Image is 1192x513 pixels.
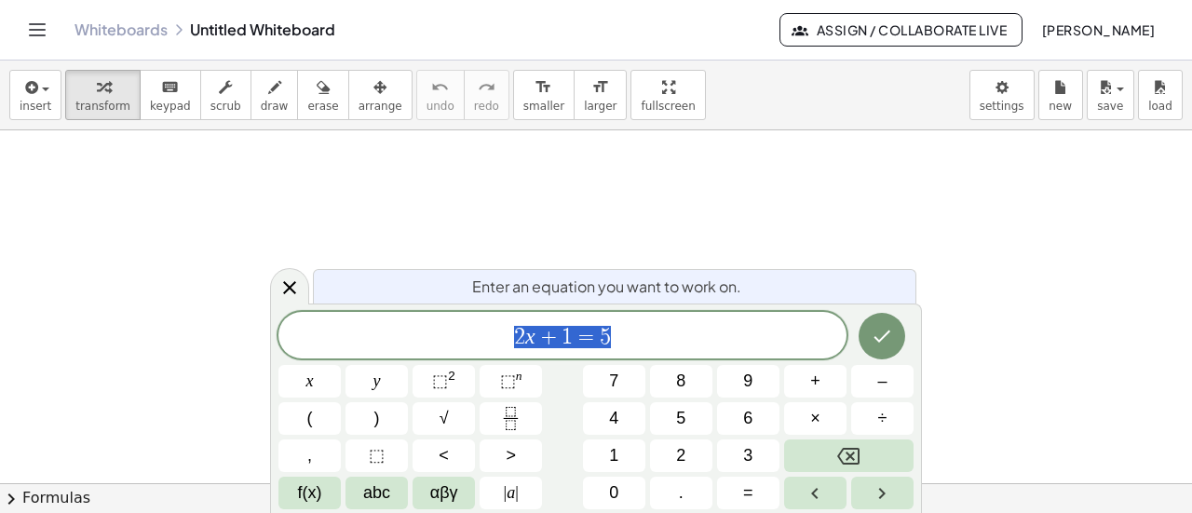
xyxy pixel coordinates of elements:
span: load [1148,100,1172,113]
span: keypad [150,100,191,113]
button: y [345,365,408,398]
button: new [1038,70,1083,120]
span: a [504,480,519,506]
i: format_size [591,76,609,99]
span: . [679,480,684,506]
button: Greek alphabet [413,477,475,509]
button: Functions [278,477,341,509]
span: 5 [600,326,611,348]
button: 3 [717,439,779,472]
button: Placeholder [345,439,408,472]
span: save [1097,100,1123,113]
span: abc [363,480,390,506]
span: 1 [562,326,573,348]
span: erase [307,100,338,113]
span: , [307,443,312,468]
button: fullscreen [630,70,705,120]
span: αβγ [430,480,458,506]
span: + [810,369,820,394]
button: format_sizesmaller [513,70,575,120]
span: x [306,369,314,394]
span: [PERSON_NAME] [1041,21,1155,38]
span: 3 [743,443,752,468]
button: undoundo [416,70,465,120]
span: 9 [743,369,752,394]
button: Plus [784,365,847,398]
span: draw [261,100,289,113]
button: Squared [413,365,475,398]
button: 5 [650,402,712,435]
button: Equals [717,477,779,509]
button: 0 [583,477,645,509]
button: ) [345,402,408,435]
span: – [877,369,887,394]
button: . [650,477,712,509]
span: ) [374,406,380,431]
button: 6 [717,402,779,435]
span: 2 [676,443,685,468]
var: x [525,324,535,348]
button: Toggle navigation [22,15,52,45]
button: settings [969,70,1035,120]
span: × [810,406,820,431]
button: 9 [717,365,779,398]
button: redoredo [464,70,509,120]
sup: n [516,369,522,383]
i: keyboard [161,76,179,99]
span: 5 [676,406,685,431]
button: arrange [348,70,413,120]
a: Whiteboards [74,20,168,39]
span: + [535,326,562,348]
span: 6 [743,406,752,431]
button: 7 [583,365,645,398]
span: ÷ [878,406,887,431]
button: Backspace [784,439,914,472]
button: ( [278,402,341,435]
button: Less than [413,439,475,472]
span: ⬚ [369,443,385,468]
span: = [573,326,600,348]
button: erase [297,70,348,120]
span: √ [440,406,449,431]
span: y [373,369,381,394]
span: redo [474,100,499,113]
button: Assign / Collaborate Live [779,13,1023,47]
button: Square root [413,402,475,435]
span: settings [980,100,1024,113]
span: 7 [609,369,618,394]
button: transform [65,70,141,120]
button: 2 [650,439,712,472]
button: Greater than [480,439,542,472]
span: Enter an equation you want to work on. [472,276,741,298]
span: 4 [609,406,618,431]
button: format_sizelarger [574,70,627,120]
button: Done [859,313,905,359]
button: 1 [583,439,645,472]
button: scrub [200,70,251,120]
span: Assign / Collaborate Live [795,21,1007,38]
span: ( [307,406,313,431]
button: , [278,439,341,472]
i: undo [431,76,449,99]
button: Left arrow [784,477,847,509]
span: fullscreen [641,100,695,113]
i: format_size [535,76,552,99]
button: Times [784,402,847,435]
span: arrange [359,100,402,113]
span: 2 [514,326,525,348]
button: Right arrow [851,477,914,509]
button: x [278,365,341,398]
i: redo [478,76,495,99]
sup: 2 [448,369,455,383]
button: draw [251,70,299,120]
span: smaller [523,100,564,113]
span: f(x) [298,480,322,506]
button: keyboardkeypad [140,70,201,120]
span: 8 [676,369,685,394]
span: ⬚ [432,371,448,390]
button: Alphabet [345,477,408,509]
button: [PERSON_NAME] [1026,13,1170,47]
span: < [439,443,449,468]
button: Divide [851,402,914,435]
span: > [506,443,516,468]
